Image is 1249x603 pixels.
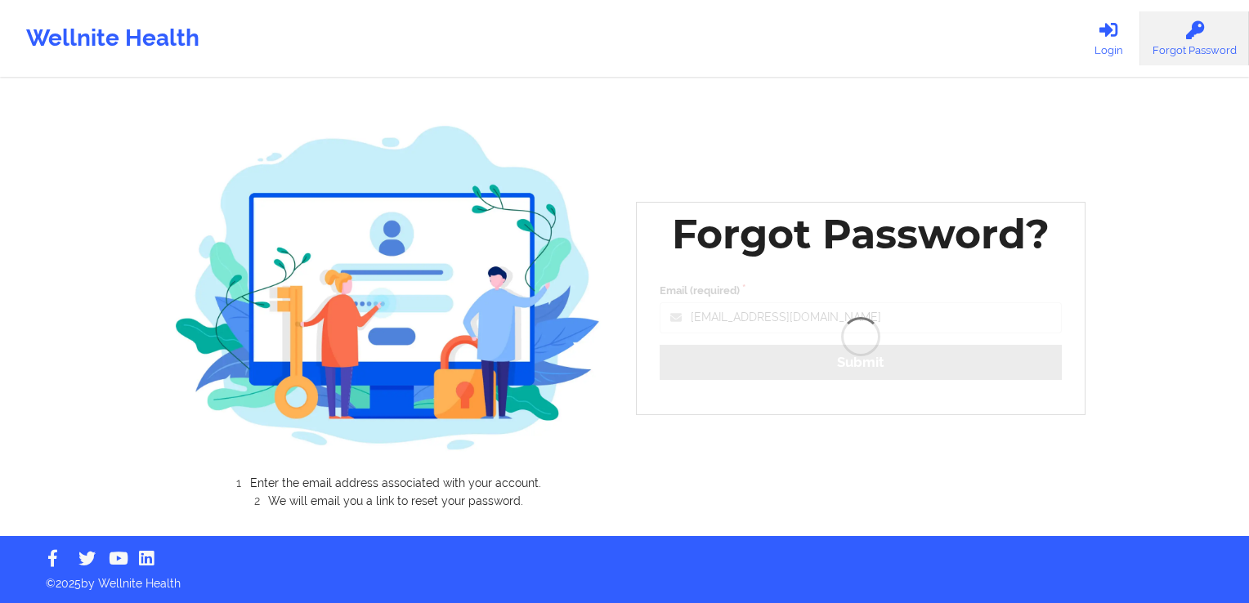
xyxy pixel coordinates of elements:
li: We will email you a link to reset your password. [190,492,602,507]
a: Forgot Password [1140,11,1249,65]
img: wellnite-forgot-password-hero_200.d80a7247.jpg [176,109,602,465]
a: Login [1077,11,1140,65]
p: © 2025 by Wellnite Health [34,564,1215,592]
li: Enter the email address associated with your account. [190,476,602,492]
div: Forgot Password? [672,208,1050,260]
